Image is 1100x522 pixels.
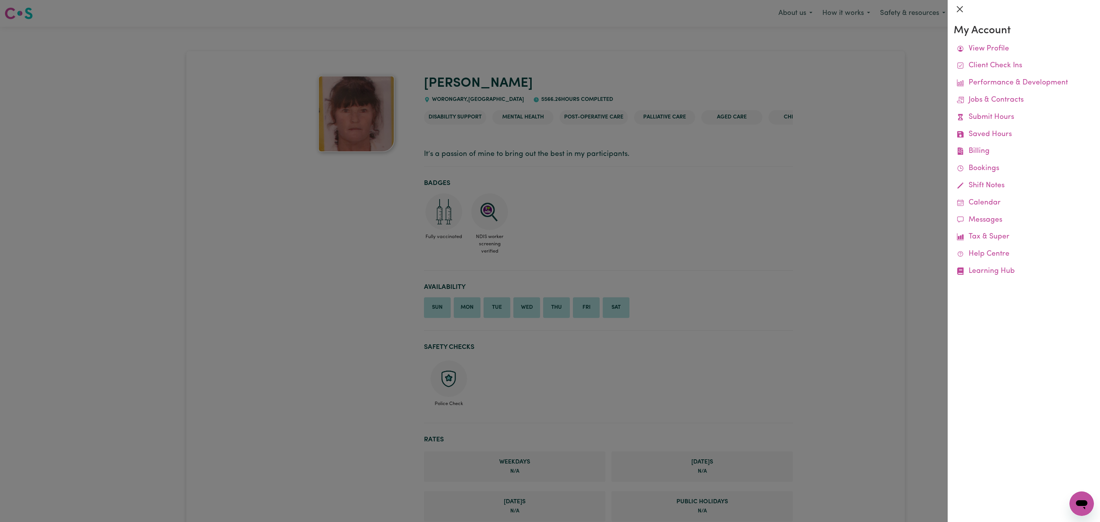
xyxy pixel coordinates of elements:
a: Client Check Ins [954,57,1094,75]
a: Tax & Super [954,229,1094,246]
a: Jobs & Contracts [954,92,1094,109]
a: Learning Hub [954,263,1094,280]
a: Bookings [954,160,1094,177]
a: Shift Notes [954,177,1094,195]
a: Messages [954,212,1094,229]
a: Saved Hours [954,126,1094,143]
a: Billing [954,143,1094,160]
a: Calendar [954,195,1094,212]
button: Close [954,3,966,15]
iframe: Button to launch messaging window, conversation in progress [1069,491,1094,516]
h3: My Account [954,24,1094,37]
a: View Profile [954,41,1094,58]
a: Submit Hours [954,109,1094,126]
a: Help Centre [954,246,1094,263]
a: Performance & Development [954,75,1094,92]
